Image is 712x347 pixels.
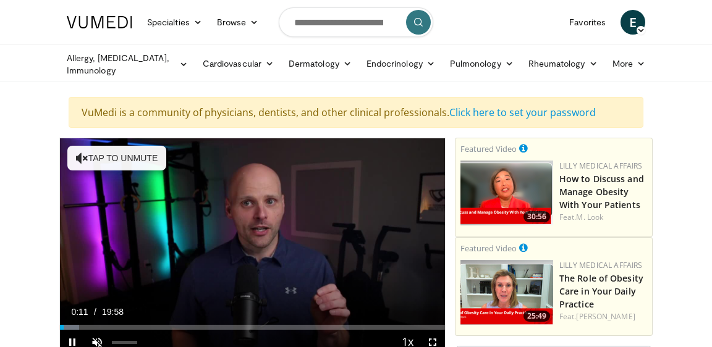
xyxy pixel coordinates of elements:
[562,10,613,35] a: Favorites
[279,7,433,37] input: Search topics, interventions
[559,173,644,211] a: How to Discuss and Manage Obesity With Your Patients
[460,143,517,154] small: Featured Video
[523,311,550,322] span: 25:49
[521,51,605,76] a: Rheumatology
[94,307,96,317] span: /
[559,212,647,223] div: Feat.
[576,212,603,222] a: M. Look
[460,161,553,225] img: c98a6a29-1ea0-4bd5-8cf5-4d1e188984a7.png.150x105_q85_crop-smart_upscale.png
[605,51,653,76] a: More
[523,211,550,222] span: 30:56
[67,16,132,28] img: VuMedi Logo
[359,51,443,76] a: Endocrinology
[59,52,195,77] a: Allergy, [MEDICAL_DATA], Immunology
[102,307,124,317] span: 19:58
[559,272,643,310] a: The Role of Obesity Care in Your Daily Practice
[210,10,266,35] a: Browse
[69,97,643,128] div: VuMedi is a community of physicians, dentists, and other clinical professionals.
[443,51,521,76] a: Pulmonology
[281,51,359,76] a: Dermatology
[195,51,281,76] a: Cardiovascular
[460,260,553,325] img: e1208b6b-349f-4914-9dd7-f97803bdbf1d.png.150x105_q85_crop-smart_upscale.png
[576,311,635,322] a: [PERSON_NAME]
[67,146,166,170] button: Tap to unmute
[449,106,596,119] a: Click here to set your password
[559,311,647,322] div: Feat.
[140,10,210,35] a: Specialties
[621,10,645,35] a: E
[460,161,553,225] a: 30:56
[60,325,445,330] div: Progress Bar
[112,341,137,344] div: Volume Level
[559,260,643,270] a: Lilly Medical Affairs
[559,161,643,171] a: Lilly Medical Affairs
[460,260,553,325] a: 25:49
[460,243,517,254] small: Featured Video
[71,307,88,317] span: 0:11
